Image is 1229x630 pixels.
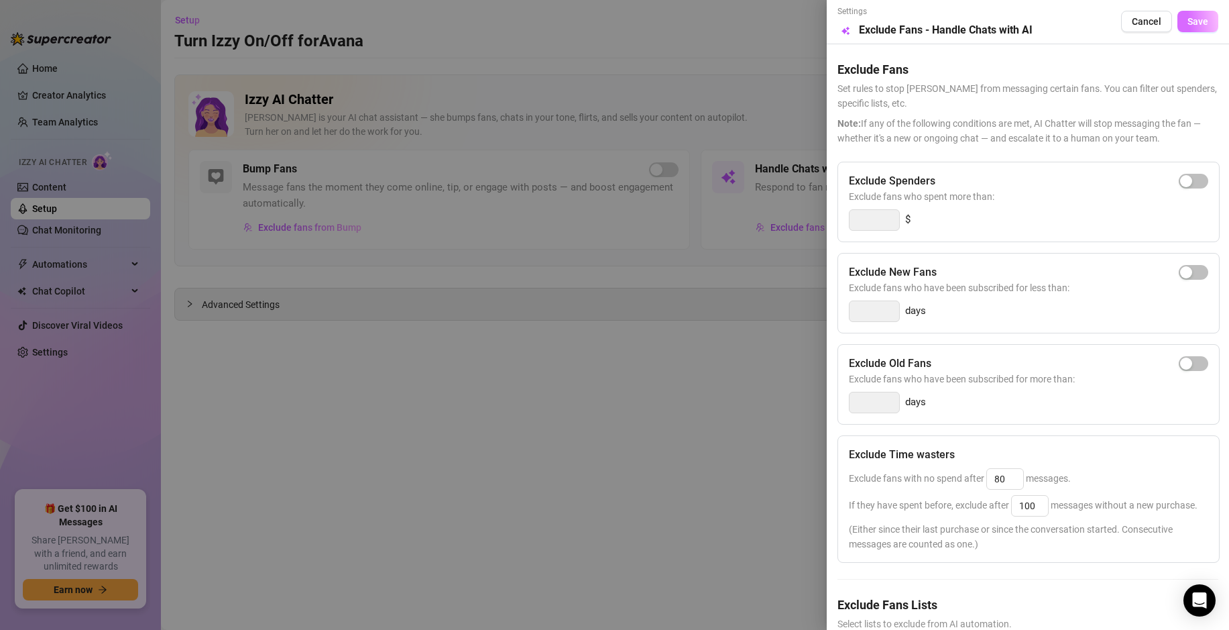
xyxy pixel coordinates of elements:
h5: Exclude Fans - Handle Chats with AI [859,22,1033,38]
h5: Exclude Time wasters [849,447,955,463]
h5: Exclude Old Fans [849,356,931,372]
button: Save [1177,11,1218,32]
span: $ [905,212,911,228]
span: Save [1187,16,1208,27]
span: Exclude fans who have been subscribed for more than: [849,372,1208,386]
span: Settings [837,5,1033,18]
span: Exclude fans with no spend after messages. [849,473,1071,484]
h5: Exclude New Fans [849,264,937,280]
h5: Exclude Spenders [849,173,935,189]
span: If they have spent before, exclude after messages without a new purchase. [849,500,1197,511]
span: days [905,303,926,319]
span: If any of the following conditions are met, AI Chatter will stop messaging the fan — whether it's... [837,116,1218,146]
span: days [905,395,926,411]
span: Note: [837,118,861,129]
button: Cancel [1121,11,1172,32]
span: Cancel [1132,16,1161,27]
div: Open Intercom Messenger [1183,584,1216,617]
h5: Exclude Fans Lists [837,596,1218,614]
span: Exclude fans who spent more than: [849,189,1208,204]
span: (Either since their last purchase or since the conversation started. Consecutive messages are cou... [849,522,1208,552]
h5: Exclude Fans [837,60,1218,78]
span: Exclude fans who have been subscribed for less than: [849,280,1208,295]
span: Set rules to stop [PERSON_NAME] from messaging certain fans. You can filter out spenders, specifi... [837,81,1218,111]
